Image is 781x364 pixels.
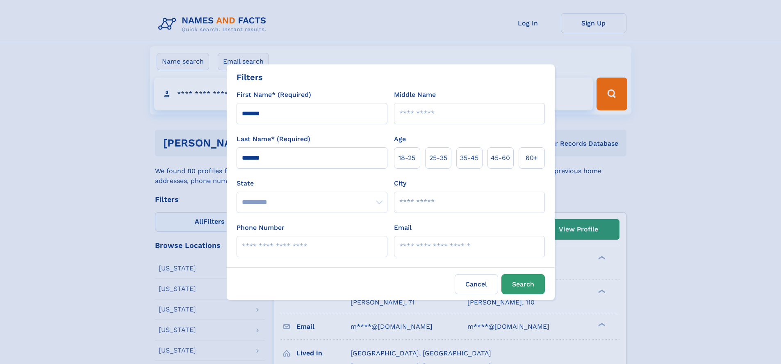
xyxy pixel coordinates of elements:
[237,134,310,144] label: Last Name* (Required)
[491,153,510,163] span: 45‑60
[237,71,263,83] div: Filters
[394,179,406,188] label: City
[460,153,478,163] span: 35‑45
[394,134,406,144] label: Age
[394,90,436,100] label: Middle Name
[501,274,545,294] button: Search
[429,153,447,163] span: 25‑35
[455,274,498,294] label: Cancel
[237,223,285,233] label: Phone Number
[398,153,415,163] span: 18‑25
[394,223,412,233] label: Email
[526,153,538,163] span: 60+
[237,90,311,100] label: First Name* (Required)
[237,179,387,188] label: State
